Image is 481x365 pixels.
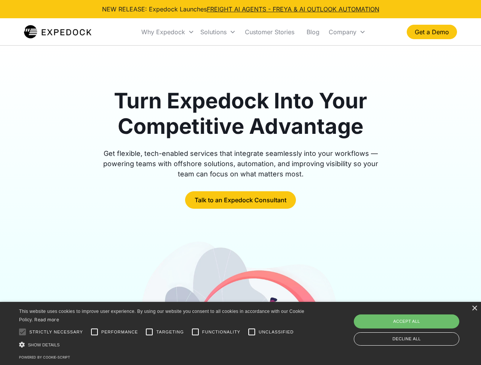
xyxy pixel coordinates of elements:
[329,28,356,36] div: Company
[19,309,304,323] span: This website uses cookies to improve user experience. By using our website you consent to all coo...
[300,19,326,45] a: Blog
[239,19,300,45] a: Customer Stories
[34,317,59,322] a: Read more
[197,19,239,45] div: Solutions
[94,88,387,139] h1: Turn Expedock Into Your Competitive Advantage
[259,329,294,335] span: Unclassified
[24,24,91,40] a: home
[102,5,379,14] div: NEW RELEASE: Expedock Launches
[138,19,197,45] div: Why Expedock
[407,25,457,39] a: Get a Demo
[202,329,240,335] span: Functionality
[207,5,379,13] a: FREIGHT AI AGENTS - FREYA & AI OUTLOOK AUTOMATION
[200,28,227,36] div: Solutions
[185,191,296,209] a: Talk to an Expedock Consultant
[94,148,387,179] div: Get flexible, tech-enabled services that integrate seamlessly into your workflows — powering team...
[29,329,83,335] span: Strictly necessary
[354,283,481,365] iframe: Chat Widget
[19,355,70,359] a: Powered by cookie-script
[101,329,138,335] span: Performance
[19,341,307,349] div: Show details
[24,24,91,40] img: Expedock Logo
[326,19,369,45] div: Company
[28,343,60,347] span: Show details
[156,329,184,335] span: Targeting
[141,28,185,36] div: Why Expedock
